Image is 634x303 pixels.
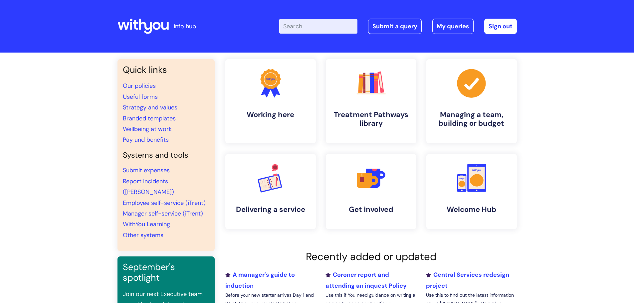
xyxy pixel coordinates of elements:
[225,154,316,229] a: Delivering a service
[331,205,411,214] h4: Get involved
[123,82,156,90] a: Our policies
[326,154,416,229] a: Get involved
[123,103,177,111] a: Strategy and values
[123,151,209,160] h4: Systems and tools
[225,59,316,143] a: Working here
[426,154,517,229] a: Welcome Hub
[325,271,407,289] a: Coroner report and attending an inquest Policy
[123,210,203,218] a: Manager self-service (iTrent)
[123,65,209,75] h3: Quick links
[432,110,512,128] h4: Managing a team, building or budget
[225,250,517,263] h2: Recently added or updated
[331,110,411,128] h4: Treatment Pathways library
[484,19,517,34] a: Sign out
[123,125,172,133] a: Wellbeing at work
[123,231,163,239] a: Other systems
[279,19,517,34] div: | -
[123,199,206,207] a: Employee self-service (iTrent)
[279,19,357,34] input: Search
[123,262,209,283] h3: September's spotlight
[231,110,311,119] h4: Working here
[368,19,422,34] a: Submit a query
[225,271,295,289] a: A manager's guide to induction
[123,177,174,196] a: Report incidents ([PERSON_NAME])
[426,271,509,289] a: Central Services redesign project
[231,205,311,214] h4: Delivering a service
[123,93,158,101] a: Useful forms
[174,21,196,32] p: info hub
[432,19,474,34] a: My queries
[123,220,170,228] a: WithYou Learning
[123,136,169,144] a: Pay and benefits
[123,166,170,174] a: Submit expenses
[432,205,512,214] h4: Welcome Hub
[123,114,176,122] a: Branded templates
[426,59,517,143] a: Managing a team, building or budget
[326,59,416,143] a: Treatment Pathways library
